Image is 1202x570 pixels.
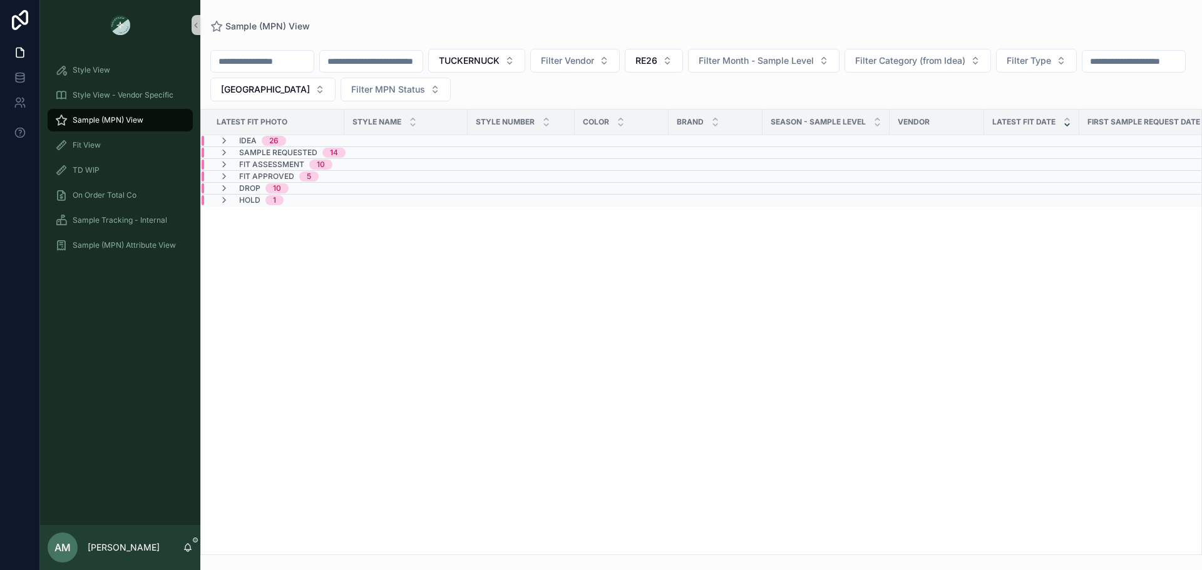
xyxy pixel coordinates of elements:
span: AM [54,540,71,555]
span: FIRST SAMPLE REQUEST DATE [1087,117,1200,127]
span: Filter Vendor [541,54,594,67]
span: Hold [239,195,260,205]
span: Sample (MPN) Attribute View [73,240,176,250]
span: Brand [677,117,704,127]
span: Fit Assessment [239,160,304,170]
span: Latest Fit Photo [217,117,287,127]
div: 5 [307,171,311,181]
span: Style Number [476,117,535,127]
button: Select Button [428,49,525,73]
span: RE26 [635,54,657,67]
img: App logo [110,15,130,35]
a: TD WIP [48,159,193,181]
span: Vendor [898,117,930,127]
span: Color [583,117,609,127]
span: Fit Approved [239,171,294,181]
div: 10 [273,183,281,193]
span: Idea [239,136,257,146]
div: 26 [269,136,279,146]
span: Filter Month - Sample Level [699,54,814,67]
button: Select Button [845,49,991,73]
a: Style View - Vendor Specific [48,84,193,106]
span: Sample Tracking - Internal [73,215,167,225]
button: Select Button [341,78,451,101]
span: Sample (MPN) View [225,20,310,33]
div: scrollable content [40,50,200,273]
span: Fit View [73,140,101,150]
a: Fit View [48,134,193,156]
span: Sample Requested [239,148,317,158]
span: On Order Total Co [73,190,136,200]
span: Style View [73,65,110,75]
span: Latest Fit Date [992,117,1056,127]
span: TUCKERNUCK [439,54,500,67]
a: On Order Total Co [48,184,193,206]
a: Sample Tracking - Internal [48,209,193,232]
button: Select Button [210,78,336,101]
span: Drop [239,183,260,193]
span: Season - Sample Level [771,117,866,127]
a: Sample (MPN) Attribute View [48,234,193,257]
span: Filter Category (from Idea) [855,54,965,67]
span: [GEOGRAPHIC_DATA] [221,83,310,96]
span: Style Name [352,117,401,127]
button: Select Button [688,49,840,73]
div: 14 [330,148,338,158]
span: Style View - Vendor Specific [73,90,173,100]
div: 1 [273,195,276,205]
span: TD WIP [73,165,100,175]
a: Sample (MPN) View [48,109,193,131]
button: Select Button [625,49,683,73]
button: Select Button [996,49,1077,73]
a: Sample (MPN) View [210,20,310,33]
p: [PERSON_NAME] [88,541,160,554]
span: Filter MPN Status [351,83,425,96]
span: Sample (MPN) View [73,115,143,125]
span: Filter Type [1007,54,1051,67]
div: 10 [317,160,325,170]
a: Style View [48,59,193,81]
button: Select Button [530,49,620,73]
